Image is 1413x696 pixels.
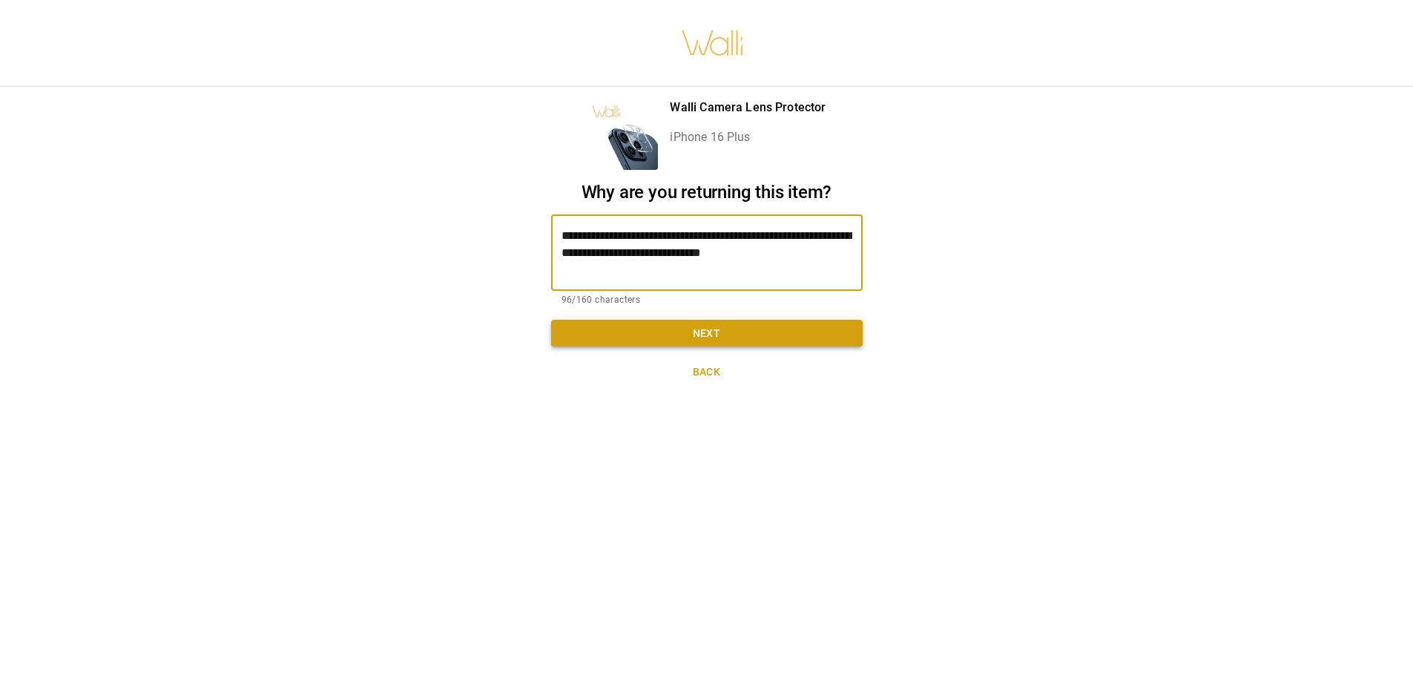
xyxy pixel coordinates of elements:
button: Back [551,358,863,386]
button: Next [551,320,863,347]
img: walli-inc.myshopify.com [681,11,745,75]
p: 96/160 characters [561,293,852,308]
h2: Why are you returning this item? [551,182,863,203]
p: iPhone 16 Plus [670,128,826,146]
p: Walli Camera Lens Protector [670,99,826,116]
